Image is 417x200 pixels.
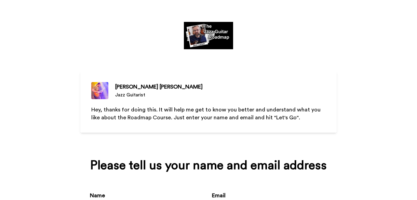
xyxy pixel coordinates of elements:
[90,159,327,172] div: Please tell us your name and email address
[115,92,203,98] div: Jazz Guitarist
[91,82,108,99] img: Jazz Guitarist
[212,191,226,200] label: Email
[184,22,233,49] img: https://cdn.bonjoro.com/media/2228d4ec-6378-4d1e-95a3-6590bfaa961f/437de25c-5f3a-4c02-ac40-464343...
[115,83,203,91] div: [PERSON_NAME] [PERSON_NAME]
[90,191,105,200] label: Name
[91,107,322,120] span: Hey, thanks for doing this. It will help me get to know you better and understand what you like a...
